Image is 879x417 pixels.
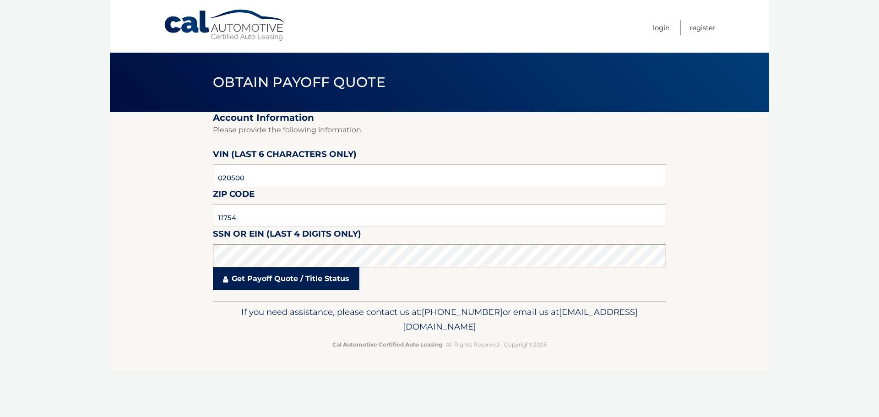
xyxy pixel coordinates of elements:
[689,20,716,35] a: Register
[653,20,670,35] a: Login
[213,227,361,244] label: SSN or EIN (last 4 digits only)
[213,187,255,204] label: Zip Code
[422,307,503,317] span: [PHONE_NUMBER]
[213,124,666,136] p: Please provide the following information.
[213,112,666,124] h2: Account Information
[219,305,660,334] p: If you need assistance, please contact us at: or email us at
[213,74,385,91] span: Obtain Payoff Quote
[332,341,442,348] strong: Cal Automotive Certified Auto Leasing
[163,9,287,42] a: Cal Automotive
[213,267,359,290] a: Get Payoff Quote / Title Status
[213,147,357,164] label: VIN (last 6 characters only)
[219,340,660,349] p: - All Rights Reserved - Copyright 2025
